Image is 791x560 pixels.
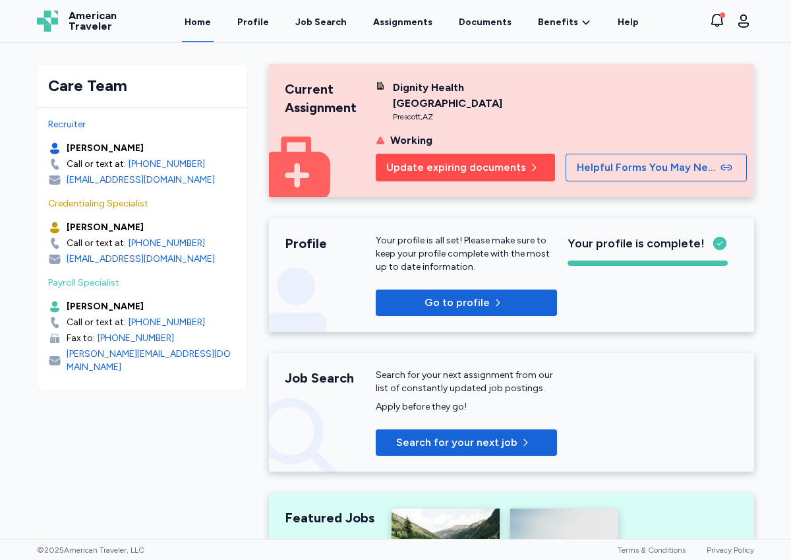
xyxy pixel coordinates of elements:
a: [PHONE_NUMBER] [129,237,205,250]
span: Your profile is complete! [568,234,705,253]
div: Job Search [295,16,347,29]
div: Prescott , AZ [393,111,557,122]
span: Search for your next job [396,435,517,451]
div: Working [390,133,432,148]
a: Benefits [538,16,591,29]
span: © 2025 American Traveler, LLC [37,545,144,555]
button: Search for your next job [376,429,557,456]
a: Home [182,1,214,42]
div: Dignity Health [GEOGRAPHIC_DATA] [393,80,557,111]
span: Helpful Forms You May Need [577,160,718,175]
button: Go to profile [376,290,557,316]
span: American Traveler [69,11,117,32]
div: Current Assignment [285,80,376,117]
div: [PERSON_NAME] [67,142,144,155]
div: Call or text at: [67,237,126,250]
div: [EMAIL_ADDRESS][DOMAIN_NAME] [67,253,215,266]
div: Job Search [285,369,376,387]
div: Care Team [48,75,237,96]
button: Helpful Forms You May Need [566,154,747,181]
a: Privacy Policy [707,545,754,555]
a: [PHONE_NUMBER] [98,332,174,345]
div: Recruiter [48,118,237,131]
div: Call or text at: [67,316,126,329]
div: Search for your next assignment from our list of constantly updated job postings. [376,369,557,395]
span: Benefits [538,16,578,29]
div: [EMAIL_ADDRESS][DOMAIN_NAME] [67,173,215,187]
img: Logo [37,11,58,32]
div: [PERSON_NAME][EMAIL_ADDRESS][DOMAIN_NAME] [67,348,237,374]
button: Update expiring documents [376,154,555,181]
span: Update expiring documents [386,160,526,175]
a: [PHONE_NUMBER] [129,316,205,329]
div: Call or text at: [67,158,126,171]
div: Payroll Specialist [48,276,237,290]
div: Apply before they go! [376,400,557,414]
div: Profile [285,234,376,253]
div: Featured Jobs [285,509,376,527]
a: Terms & Conditions [618,545,686,555]
span: Go to profile [425,295,490,311]
div: Fax to: [67,332,95,345]
div: [PERSON_NAME] [67,221,144,234]
div: Your profile is all set! Please make sure to keep your profile complete with the most up to date ... [376,234,557,274]
div: Credentialing Specialist [48,197,237,210]
a: [PHONE_NUMBER] [129,158,205,171]
div: [PERSON_NAME] [67,300,144,313]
